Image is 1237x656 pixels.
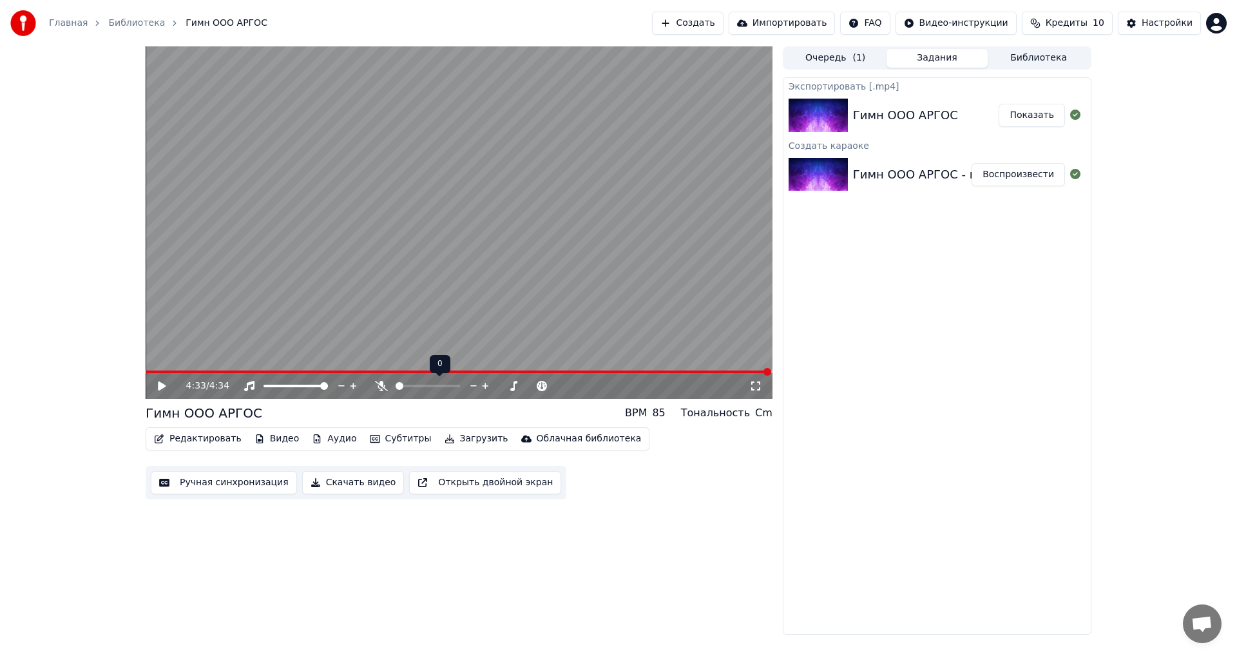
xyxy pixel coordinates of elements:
[430,355,450,373] div: 0
[149,430,247,448] button: Редактировать
[652,12,723,35] button: Создать
[783,78,1091,93] div: Экспортировать [.mp4]
[625,405,647,421] div: BPM
[151,471,297,494] button: Ручная синхронизация
[108,17,165,30] a: Библиотека
[49,17,88,30] a: Главная
[999,104,1065,127] button: Показать
[1046,17,1088,30] span: Кредиты
[853,166,1039,184] div: Гимн ООО АРГОС - версия № 1
[186,380,206,392] span: 4:33
[681,405,750,421] div: Тональность
[249,430,305,448] button: Видео
[1183,604,1222,643] div: Открытый чат
[896,12,1017,35] button: Видео-инструкции
[302,471,405,494] button: Скачать видео
[853,106,958,124] div: Гимн ООО АРГОС
[1142,17,1193,30] div: Настройки
[840,12,890,35] button: FAQ
[785,49,887,68] button: Очередь
[409,471,561,494] button: Открыть двойной экран
[1118,12,1201,35] button: Настройки
[146,404,262,422] div: Гимн ООО АРГОС
[652,405,665,421] div: 85
[537,432,642,445] div: Облачная библиотека
[439,430,513,448] button: Загрузить
[186,17,267,30] span: Гимн ООО АРГОС
[307,430,361,448] button: Аудио
[755,405,772,421] div: Cm
[1022,12,1113,35] button: Кредиты10
[209,380,229,392] span: 4:34
[1093,17,1104,30] span: 10
[783,137,1091,153] div: Создать караоке
[10,10,36,36] img: youka
[988,49,1089,68] button: Библиотека
[365,430,437,448] button: Субтитры
[186,380,217,392] div: /
[49,17,267,30] nav: breadcrumb
[972,163,1065,186] button: Воспроизвести
[729,12,836,35] button: Импортировать
[852,52,865,64] span: ( 1 )
[887,49,988,68] button: Задания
